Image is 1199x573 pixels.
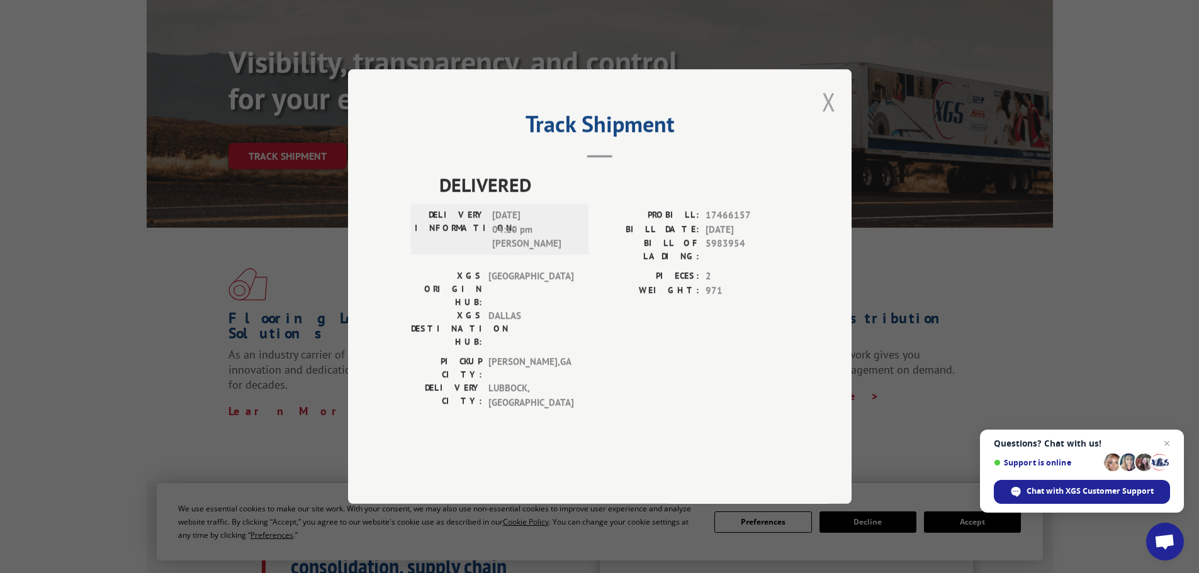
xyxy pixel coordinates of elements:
[706,208,789,223] span: 17466157
[600,236,699,263] label: BILL OF LADING:
[822,85,836,118] button: Close modal
[994,458,1100,467] span: Support is online
[994,480,1170,504] span: Chat with XGS Customer Support
[411,381,482,409] label: DELIVERY CITY:
[488,381,573,409] span: LUBBOCK , [GEOGRAPHIC_DATA]
[411,309,482,348] label: XGS DESTINATION HUB:
[1146,523,1184,560] a: Open chat
[1027,486,1154,497] span: Chat with XGS Customer Support
[600,284,699,298] label: WEIGHT:
[415,208,486,251] label: DELIVERY INFORMATION:
[600,223,699,237] label: BILL DATE:
[492,208,577,251] span: [DATE] 04:10 pm [PERSON_NAME]
[411,269,482,309] label: XGS ORIGIN HUB:
[706,236,789,263] span: 5983954
[600,269,699,284] label: PIECES:
[411,115,789,139] h2: Track Shipment
[600,208,699,223] label: PROBILL:
[706,223,789,237] span: [DATE]
[488,309,573,348] span: DALLAS
[439,170,789,199] span: DELIVERED
[488,355,573,381] span: [PERSON_NAME] , GA
[411,355,482,381] label: PICKUP CITY:
[994,438,1170,448] span: Questions? Chat with us!
[706,284,789,298] span: 971
[488,269,573,309] span: [GEOGRAPHIC_DATA]
[706,269,789,284] span: 2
